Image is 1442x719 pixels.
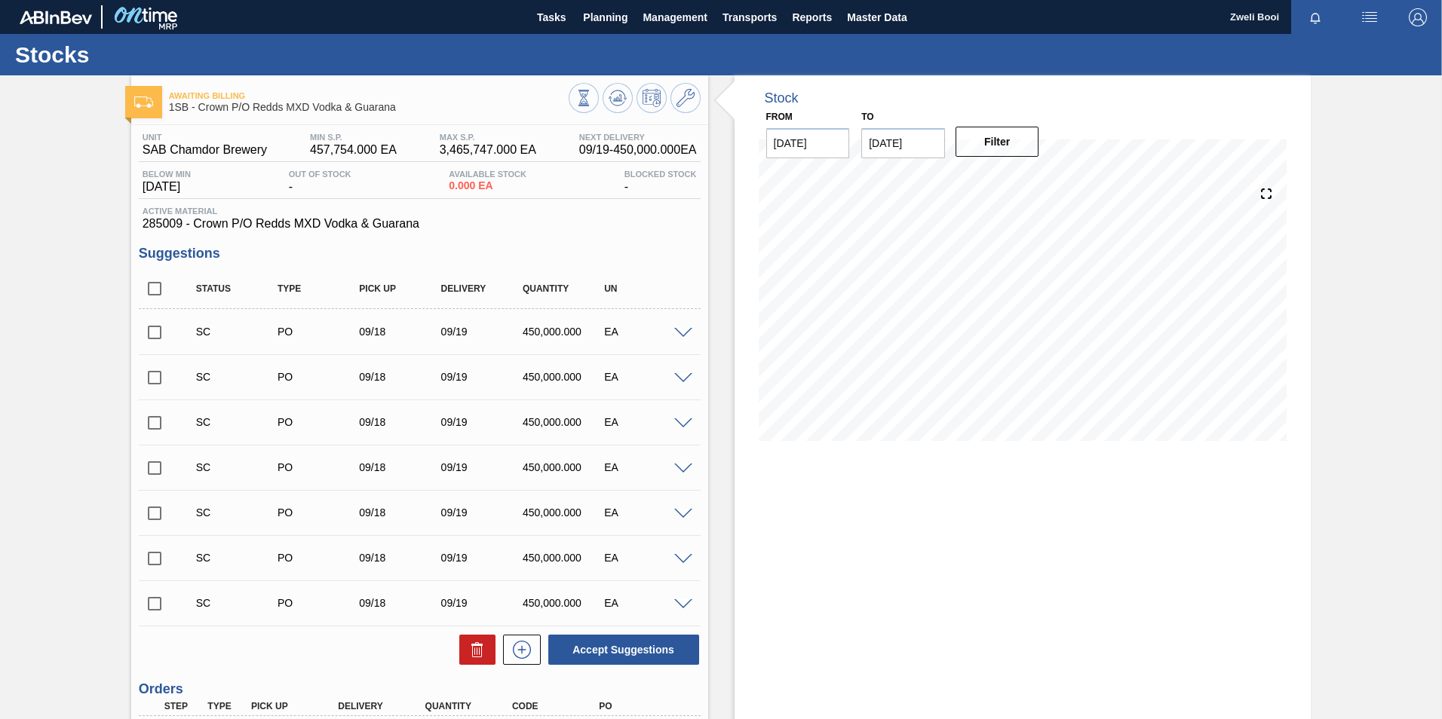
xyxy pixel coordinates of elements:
[143,217,697,231] span: 285009 - Crown P/O Redds MXD Vodka & Guarana
[519,597,610,609] div: 450,000.000
[600,283,692,294] div: UN
[143,133,267,142] span: Unit
[192,283,284,294] div: Status
[600,371,692,383] div: EA
[437,371,529,383] div: 09/19/2025
[548,635,699,665] button: Accept Suggestions
[274,506,365,519] div: Purchase order
[519,283,610,294] div: Quantity
[437,506,529,519] div: 09/19/2025
[569,83,599,113] button: Stocks Overview
[355,371,446,383] div: 09/18/2025
[192,506,284,519] div: Suggestion Created
[519,326,610,338] div: 450,000.000
[355,506,446,519] div: 09/18/2025
[134,96,153,108] img: Ícone
[143,143,267,157] span: SAB Chamdor Brewery
[274,371,365,383] div: Purchase order
[579,133,697,142] span: Next Delivery
[452,635,495,665] div: Delete Suggestions
[1409,8,1427,26] img: Logout
[143,180,191,194] span: [DATE]
[437,552,529,564] div: 09/19/2025
[204,701,249,711] div: Type
[508,701,606,711] div: Code
[956,127,1039,157] button: Filter
[422,701,519,711] div: Quantity
[20,11,92,24] img: TNhmsLtSVTkK8tSr43FrP2fwEKptu5GPRR3wAAAABJRU5ErkJggg==
[643,8,707,26] span: Management
[579,143,697,157] span: 09/19 - 450,000.000 EA
[603,83,633,113] button: Update Chart
[519,506,610,519] div: 450,000.000
[437,461,529,473] div: 09/19/2025
[449,180,526,191] span: 0.000 EA
[289,170,351,179] span: Out Of Stock
[192,326,284,338] div: Suggestion Created
[440,133,536,142] span: MAX S.P.
[535,8,568,26] span: Tasks
[723,8,777,26] span: Transports
[274,416,365,428] div: Purchase order
[437,416,529,428] div: 09/19/2025
[437,326,529,338] div: 09/19/2025
[765,90,799,106] div: Stock
[192,461,284,473] div: Suggestion Created
[637,83,667,113] button: Schedule Inventory
[355,552,446,564] div: 09/18/2025
[274,597,365,609] div: Purchase order
[143,207,697,216] span: Active Material
[334,701,431,711] div: Delivery
[15,46,283,63] h1: Stocks
[519,416,610,428] div: 450,000.000
[355,326,446,338] div: 09/18/2025
[161,701,206,711] div: Step
[274,461,365,473] div: Purchase order
[861,112,873,122] label: to
[440,143,536,157] span: 3,465,747.000 EA
[355,416,446,428] div: 09/18/2025
[139,246,701,262] h3: Suggestions
[437,283,529,294] div: Delivery
[169,102,569,113] span: 1SB - Crown P/O Redds MXD Vodka & Guarana
[792,8,832,26] span: Reports
[310,133,397,142] span: MIN S.P.
[600,461,692,473] div: EA
[595,701,692,711] div: PO
[600,416,692,428] div: EA
[192,597,284,609] div: Suggestion Created
[766,112,793,122] label: From
[519,461,610,473] div: 450,000.000
[247,701,345,711] div: Pick up
[861,128,945,158] input: mm/dd/yyyy
[192,371,284,383] div: Suggestion Created
[274,326,365,338] div: Purchase order
[143,170,191,179] span: Below Min
[670,83,701,113] button: Go to Master Data / General
[285,170,355,194] div: -
[1361,8,1379,26] img: userActions
[495,635,541,665] div: New suggestion
[139,681,701,697] h3: Orders
[621,170,701,194] div: -
[600,326,692,338] div: EA
[847,8,907,26] span: Master Data
[624,170,697,179] span: Blocked Stock
[583,8,627,26] span: Planning
[1291,7,1339,28] button: Notifications
[355,597,446,609] div: 09/18/2025
[355,461,446,473] div: 09/18/2025
[274,552,365,564] div: Purchase order
[437,597,529,609] div: 09/19/2025
[519,552,610,564] div: 450,000.000
[274,283,365,294] div: Type
[766,128,850,158] input: mm/dd/yyyy
[541,633,701,666] div: Accept Suggestions
[310,143,397,157] span: 457,754.000 EA
[192,552,284,564] div: Suggestion Created
[600,552,692,564] div: EA
[449,170,526,179] span: Available Stock
[519,371,610,383] div: 450,000.000
[192,416,284,428] div: Suggestion Created
[355,283,446,294] div: Pick up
